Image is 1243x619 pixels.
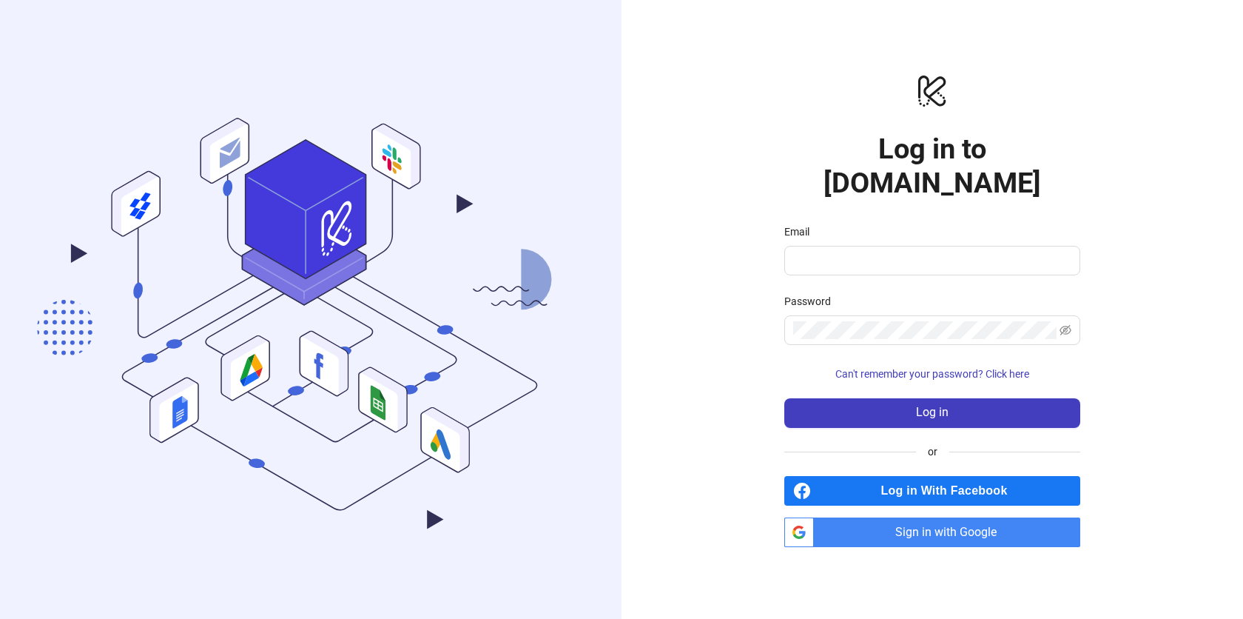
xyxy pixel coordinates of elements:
span: Can't remember your password? Click here [835,368,1029,380]
span: eye-invisible [1060,324,1071,336]
button: Can't remember your password? Click here [784,363,1080,387]
label: Email [784,224,819,240]
a: Log in With Facebook [784,476,1080,506]
h1: Log in to [DOMAIN_NAME] [784,132,1080,200]
label: Password [784,293,841,309]
span: Log in [916,406,949,419]
span: or [916,444,949,460]
button: Log in [784,398,1080,428]
a: Sign in with Google [784,518,1080,547]
span: Sign in with Google [820,518,1080,547]
span: Log in With Facebook [817,476,1080,506]
input: Email [793,252,1068,270]
a: Can't remember your password? Click here [784,368,1080,380]
input: Password [793,321,1057,339]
